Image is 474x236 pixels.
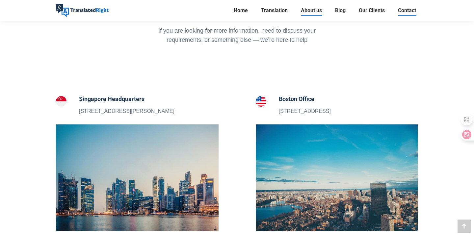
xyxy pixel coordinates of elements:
[232,6,250,15] a: Home
[256,96,266,107] img: Boston Office
[398,7,416,14] span: Contact
[234,7,248,14] span: Home
[333,6,348,15] a: Blog
[335,7,346,14] span: Blog
[396,6,418,15] a: Contact
[279,94,331,104] h5: Boston Office
[299,6,324,15] a: About us
[279,107,331,116] p: [STREET_ADDRESS]
[79,94,174,104] h5: Singapore Headquarters
[261,7,288,14] span: Translation
[56,4,109,17] img: Translated Right
[256,124,418,231] img: Contact our Boston translation branch office
[359,7,385,14] span: Our Clients
[56,124,219,231] img: Contact our Singapore Translation Headquarters Office
[149,26,325,44] div: If you are looking for more information, need to discuss your requirements, or something else — w...
[357,6,387,15] a: Our Clients
[301,7,322,14] span: About us
[56,96,66,107] img: Singapore Headquarters
[79,107,174,116] p: [STREET_ADDRESS][PERSON_NAME]
[259,6,290,15] a: Translation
